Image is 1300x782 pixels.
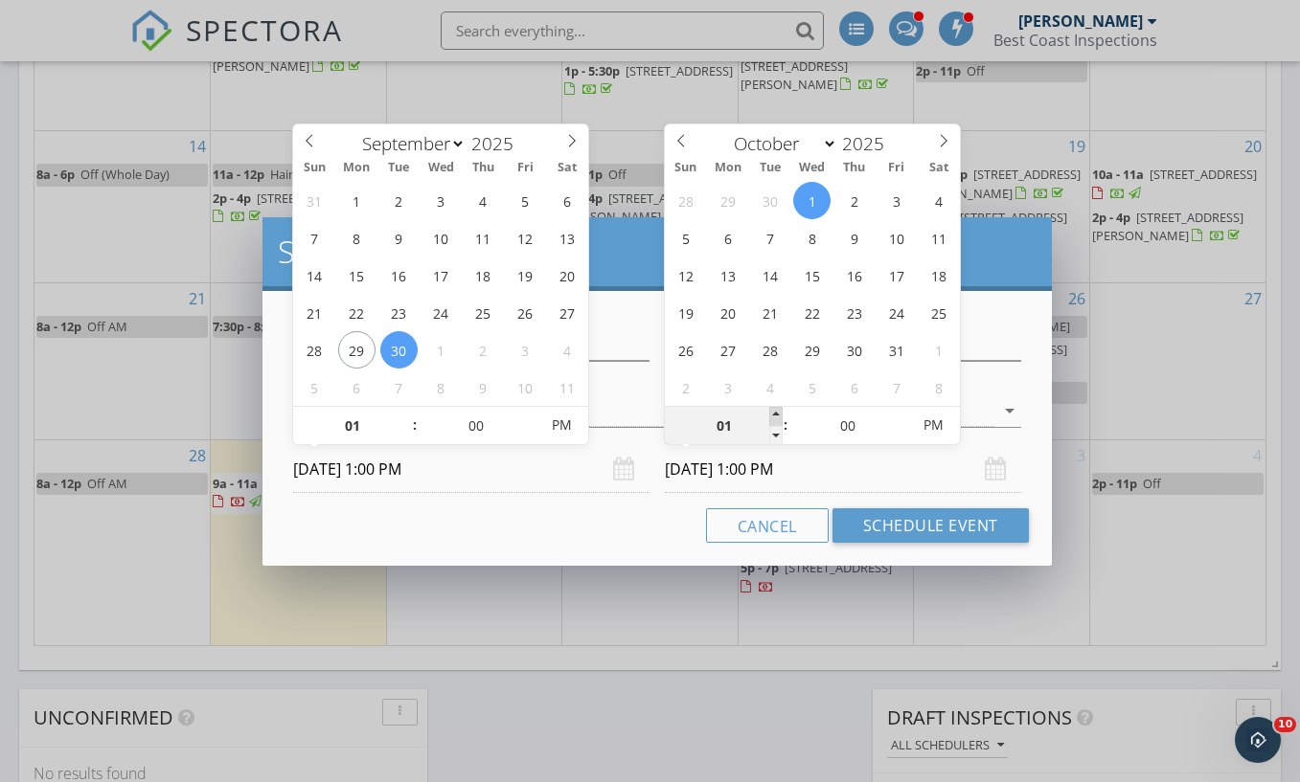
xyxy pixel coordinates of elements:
[422,257,460,294] span: September 17, 2025
[878,294,915,331] span: October 24, 2025
[793,182,831,219] span: October 1, 2025
[278,233,1036,271] h2: Schedule Event
[377,162,420,174] span: Tue
[507,219,544,257] span: September 12, 2025
[507,331,544,369] span: October 3, 2025
[507,182,544,219] span: September 5, 2025
[420,162,462,174] span: Wed
[835,294,873,331] span: October 23, 2025
[504,162,546,174] span: Fri
[793,219,831,257] span: October 8, 2025
[293,446,650,493] input: Select date
[549,219,586,257] span: September 13, 2025
[837,131,901,156] input: Year
[380,331,418,369] span: September 30, 2025
[296,294,333,331] span: September 21, 2025
[665,446,1021,493] input: Select date
[878,219,915,257] span: October 10, 2025
[835,257,873,294] span: October 16, 2025
[549,294,586,331] span: September 27, 2025
[549,257,586,294] span: September 20, 2025
[549,182,586,219] span: September 6, 2025
[422,182,460,219] span: September 3, 2025
[422,369,460,406] span: October 8, 2025
[667,294,704,331] span: October 19, 2025
[549,369,586,406] span: October 11, 2025
[667,369,704,406] span: November 2, 2025
[709,257,746,294] span: October 13, 2025
[832,508,1029,543] button: Schedule Event
[380,219,418,257] span: September 9, 2025
[835,219,873,257] span: October 9, 2025
[465,257,502,294] span: September 18, 2025
[507,294,544,331] span: September 26, 2025
[422,294,460,331] span: September 24, 2025
[878,257,915,294] span: October 17, 2025
[751,369,788,406] span: November 4, 2025
[749,162,791,174] span: Tue
[793,294,831,331] span: October 22, 2025
[667,331,704,369] span: October 26, 2025
[338,331,376,369] span: September 29, 2025
[536,406,588,444] span: Click to toggle
[835,331,873,369] span: October 30, 2025
[793,331,831,369] span: October 29, 2025
[296,257,333,294] span: September 14, 2025
[1235,717,1281,763] iframe: Intercom live chat
[462,162,504,174] span: Thu
[338,182,376,219] span: September 1, 2025
[422,331,460,369] span: October 1, 2025
[709,331,746,369] span: October 27, 2025
[706,508,829,543] button: Cancel
[380,294,418,331] span: September 23, 2025
[920,294,957,331] span: October 25, 2025
[920,369,957,406] span: November 8, 2025
[751,294,788,331] span: October 21, 2025
[667,257,704,294] span: October 12, 2025
[380,369,418,406] span: October 7, 2025
[335,162,377,174] span: Mon
[876,162,918,174] span: Fri
[338,369,376,406] span: October 6, 2025
[835,369,873,406] span: November 6, 2025
[465,294,502,331] span: September 25, 2025
[465,219,502,257] span: September 11, 2025
[835,182,873,219] span: October 2, 2025
[465,331,502,369] span: October 2, 2025
[878,182,915,219] span: October 3, 2025
[412,406,418,444] span: :
[793,369,831,406] span: November 5, 2025
[833,162,876,174] span: Thu
[667,219,704,257] span: October 5, 2025
[380,182,418,219] span: September 2, 2025
[707,162,749,174] span: Mon
[751,219,788,257] span: October 7, 2025
[338,257,376,294] span: September 15, 2025
[380,257,418,294] span: September 16, 2025
[293,162,335,174] span: Sun
[546,162,588,174] span: Sat
[466,131,529,156] input: Year
[709,294,746,331] span: October 20, 2025
[793,257,831,294] span: October 15, 2025
[338,219,376,257] span: September 8, 2025
[709,182,746,219] span: September 29, 2025
[549,331,586,369] span: October 4, 2025
[338,294,376,331] span: September 22, 2025
[296,182,333,219] span: August 31, 2025
[296,219,333,257] span: September 7, 2025
[878,369,915,406] span: November 7, 2025
[709,219,746,257] span: October 6, 2025
[998,399,1021,422] i: arrow_drop_down
[296,369,333,406] span: October 5, 2025
[465,182,502,219] span: September 4, 2025
[296,331,333,369] span: September 28, 2025
[920,257,957,294] span: October 18, 2025
[667,182,704,219] span: September 28, 2025
[465,369,502,406] span: October 9, 2025
[791,162,833,174] span: Wed
[783,406,788,444] span: :
[906,406,959,444] span: Click to toggle
[918,162,960,174] span: Sat
[878,331,915,369] span: October 31, 2025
